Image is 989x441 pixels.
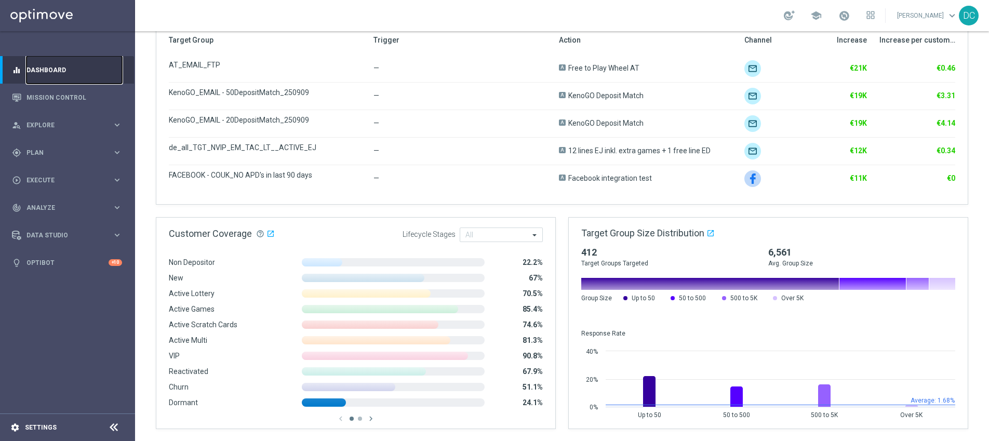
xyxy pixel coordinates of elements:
[12,65,21,75] i: equalizer
[112,175,122,185] i: keyboard_arrow_right
[12,258,21,268] i: lightbulb
[112,230,122,240] i: keyboard_arrow_right
[26,177,112,183] span: Execute
[959,6,979,25] div: DC
[12,148,21,157] i: gps_fixed
[11,204,123,212] button: track_changes Analyze keyboard_arrow_right
[26,122,112,128] span: Explore
[11,121,123,129] button: person_search Explore keyboard_arrow_right
[11,259,123,267] button: lightbulb Optibot +10
[26,205,112,211] span: Analyze
[12,203,112,212] div: Analyze
[10,423,20,432] i: settings
[26,150,112,156] span: Plan
[12,176,21,185] i: play_circle_outline
[11,93,123,102] button: Mission Control
[26,232,112,238] span: Data Studio
[26,84,122,111] a: Mission Control
[11,149,123,157] button: gps_fixed Plan keyboard_arrow_right
[26,56,122,84] a: Dashboard
[12,176,112,185] div: Execute
[25,424,57,431] a: Settings
[12,121,21,130] i: person_search
[12,203,21,212] i: track_changes
[12,84,122,111] div: Mission Control
[112,203,122,212] i: keyboard_arrow_right
[112,120,122,130] i: keyboard_arrow_right
[11,66,123,74] button: equalizer Dashboard
[12,56,122,84] div: Dashboard
[12,249,122,276] div: Optibot
[12,231,112,240] div: Data Studio
[11,176,123,184] button: play_circle_outline Execute keyboard_arrow_right
[26,249,109,276] a: Optibot
[810,10,822,21] span: school
[109,259,122,266] div: +10
[896,8,959,23] a: [PERSON_NAME]keyboard_arrow_down
[11,231,123,239] button: Data Studio keyboard_arrow_right
[12,148,112,157] div: Plan
[946,10,958,21] span: keyboard_arrow_down
[112,148,122,157] i: keyboard_arrow_right
[12,121,112,130] div: Explore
